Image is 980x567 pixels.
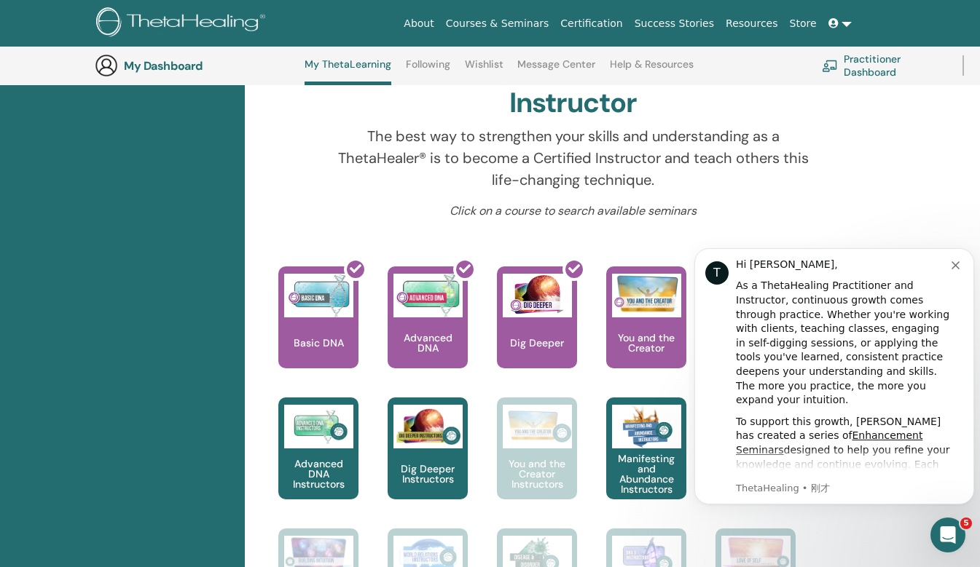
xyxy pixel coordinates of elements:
[503,405,572,448] img: You and the Creator Instructors
[784,10,823,37] a: Store
[406,58,450,82] a: Following
[124,59,270,73] h3: My Dashboard
[497,397,577,528] a: You and the Creator Instructors You and the Creator Instructors
[629,10,720,37] a: Success Stories
[497,266,577,397] a: Dig Deeper Dig Deeper
[47,255,263,269] p: Message from ThetaHealing, sent 刚才
[96,7,270,40] img: logo.png
[278,459,358,489] p: Advanced DNA Instructors
[960,518,972,529] span: 5
[497,459,577,489] p: You and the Creator Instructors
[47,189,263,331] div: To support this growth, [PERSON_NAME] has created a series of designed to help you refine your kn...
[95,54,118,77] img: generic-user-icon.jpg
[263,31,275,43] button: Dismiss notification
[388,333,468,353] p: Advanced DNA
[388,464,468,484] p: Dig Deeper Instructors
[388,397,468,528] a: Dig Deeper Instructors Dig Deeper Instructors
[278,266,358,397] a: Basic DNA Basic DNA
[554,10,628,37] a: Certification
[606,266,686,397] a: You and the Creator You and the Creator
[393,405,463,448] img: Dig Deeper Instructors
[398,10,439,37] a: About
[284,274,353,317] img: Basic DNA
[284,405,353,448] img: Advanced DNA Instructors
[503,274,572,317] img: Dig Deeper
[612,274,681,314] img: You and the Creator
[822,49,945,82] a: Practitioner Dashboard
[612,405,681,448] img: Manifesting and Abundance Instructors
[465,58,503,82] a: Wishlist
[822,60,838,71] img: chalkboard-teacher.svg
[278,397,358,528] a: Advanced DNA Instructors Advanced DNA Instructors
[509,87,637,120] h2: Instructor
[610,58,694,82] a: Help & Resources
[930,518,965,552] iframe: Intercom live chat
[517,58,595,82] a: Message Center
[606,453,686,494] p: Manifesting and Abundance Instructors
[440,10,555,37] a: Courses & Seminars
[393,274,463,317] img: Advanced DNA
[606,397,686,528] a: Manifesting and Abundance Instructors Manifesting and Abundance Instructors
[388,266,468,397] a: Advanced DNA Advanced DNA
[324,202,823,220] p: Click on a course to search available seminars
[689,226,980,528] iframe: Intercom notifications 消息
[720,10,784,37] a: Resources
[305,58,391,85] a: My ThetaLearning
[324,125,823,191] p: The best way to strengthen your skills and understanding as a ThetaHealer® is to become a Certifi...
[606,333,686,353] p: You and the Creator
[504,338,570,348] p: Dig Deeper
